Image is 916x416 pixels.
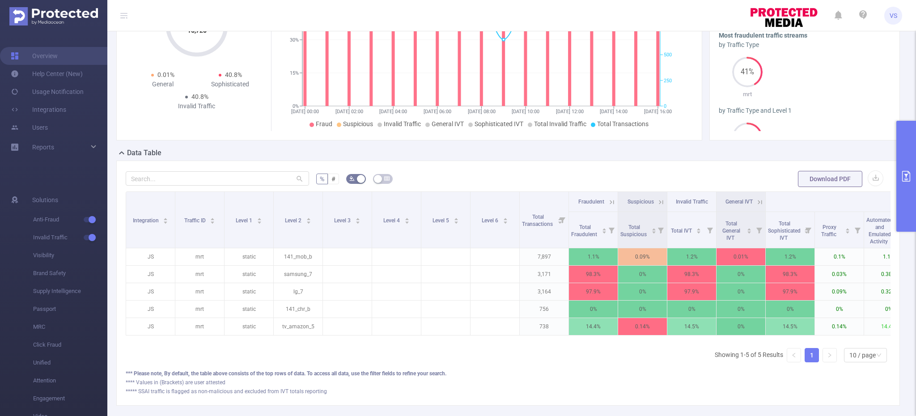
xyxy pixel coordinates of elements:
[644,109,672,115] tspan: [DATE] 16:00
[597,120,649,127] span: Total Transactions
[676,199,708,205] span: Invalid Traffic
[126,378,891,386] div: **** Values in (Brackets) are user attested
[9,7,98,25] img: Protected Media
[355,220,360,223] i: icon: caret-down
[664,52,672,58] tspan: 500
[306,220,311,223] i: icon: caret-down
[11,83,84,101] a: Usage Notification
[849,348,876,362] div: 10 / page
[225,301,273,318] p: static
[293,103,299,109] tspan: 0%
[717,266,765,283] p: 0%
[290,70,299,76] tspan: 15%
[33,229,107,246] span: Invalid Traffic
[823,348,837,362] li: Next Page
[618,318,667,335] p: 0.14%
[274,248,322,265] p: 141_mob_b
[732,68,763,76] span: 41%
[454,216,458,219] i: icon: caret-up
[454,220,458,223] i: icon: caret-down
[667,318,716,335] p: 14.5%
[512,109,539,115] tspan: [DATE] 10:00
[379,109,407,115] tspan: [DATE] 04:00
[157,71,174,78] span: 0.01%
[163,216,168,219] i: icon: caret-up
[864,283,913,300] p: 0.32%
[864,266,913,283] p: 0.38%
[618,266,667,283] p: 0%
[620,224,648,238] span: Total Suspicious
[667,283,716,300] p: 97.9%
[845,227,850,229] i: icon: caret-up
[651,227,656,229] i: icon: caret-up
[766,301,814,318] p: 0%
[274,283,322,300] p: lg_7
[210,216,215,222] div: Sort
[851,212,864,248] i: Filter menu
[719,90,776,99] p: mrt
[815,318,864,335] p: 0.14%
[32,138,54,156] a: Reports
[274,318,322,335] p: tv_amazon_5
[520,283,568,300] p: 3,164
[600,109,628,115] tspan: [DATE] 14:00
[343,120,373,127] span: Suspicious
[651,230,656,233] i: icon: caret-down
[602,227,606,229] i: icon: caret-up
[667,301,716,318] p: 0%
[876,352,882,359] i: icon: down
[618,248,667,265] p: 0.09%
[355,216,360,222] div: Sort
[704,212,716,248] i: Filter menu
[556,109,584,115] tspan: [DATE] 12:00
[126,318,175,335] p: JS
[126,283,175,300] p: JS
[126,387,891,395] div: ***** SSAI traffic is flagged as non-malicious and excluded from IVT totals reporting
[257,216,262,219] i: icon: caret-up
[667,266,716,283] p: 98.3%
[33,300,107,318] span: Passport
[133,217,160,224] span: Integration
[404,216,409,219] i: icon: caret-up
[225,318,273,335] p: static
[768,221,801,241] span: Total Sophisticated IVT
[126,248,175,265] p: JS
[432,120,464,127] span: General IVT
[787,348,801,362] li: Previous Page
[33,211,107,229] span: Anti-Fraud
[520,318,568,335] p: 738
[126,301,175,318] p: JS
[33,282,107,300] span: Supply Intelligence
[821,224,838,238] span: Proxy Traffic
[482,217,500,224] span: Level 6
[791,352,797,358] i: icon: left
[866,217,893,245] span: Automated and Emulated Activity
[802,212,814,248] i: Filter menu
[126,369,891,378] div: *** Please note, By default, the table above consists of the top rows of data. To access all data...
[454,216,459,222] div: Sort
[225,71,242,78] span: 40.8%
[671,228,693,234] span: Total IVT
[747,227,752,229] i: icon: caret-up
[605,212,618,248] i: Filter menu
[722,221,740,241] span: Total General IVT
[569,266,618,283] p: 98.3%
[805,348,818,362] a: 1
[274,301,322,318] p: 141_chr_b
[384,120,421,127] span: Invalid Traffic
[33,246,107,264] span: Visibility
[667,248,716,265] p: 1.2%
[320,175,324,183] span: %
[798,171,862,187] button: Download PDF
[719,106,891,115] div: by Traffic Type and Level 1
[815,283,864,300] p: 0.09%
[316,120,332,127] span: Fraud
[503,216,508,222] div: Sort
[569,301,618,318] p: 0%
[191,93,208,100] span: 40.8%
[664,26,672,32] tspan: 750
[766,283,814,300] p: 97.9%
[845,230,850,233] i: icon: caret-down
[534,120,586,127] span: Total Invalid Traffic
[747,230,752,233] i: icon: caret-down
